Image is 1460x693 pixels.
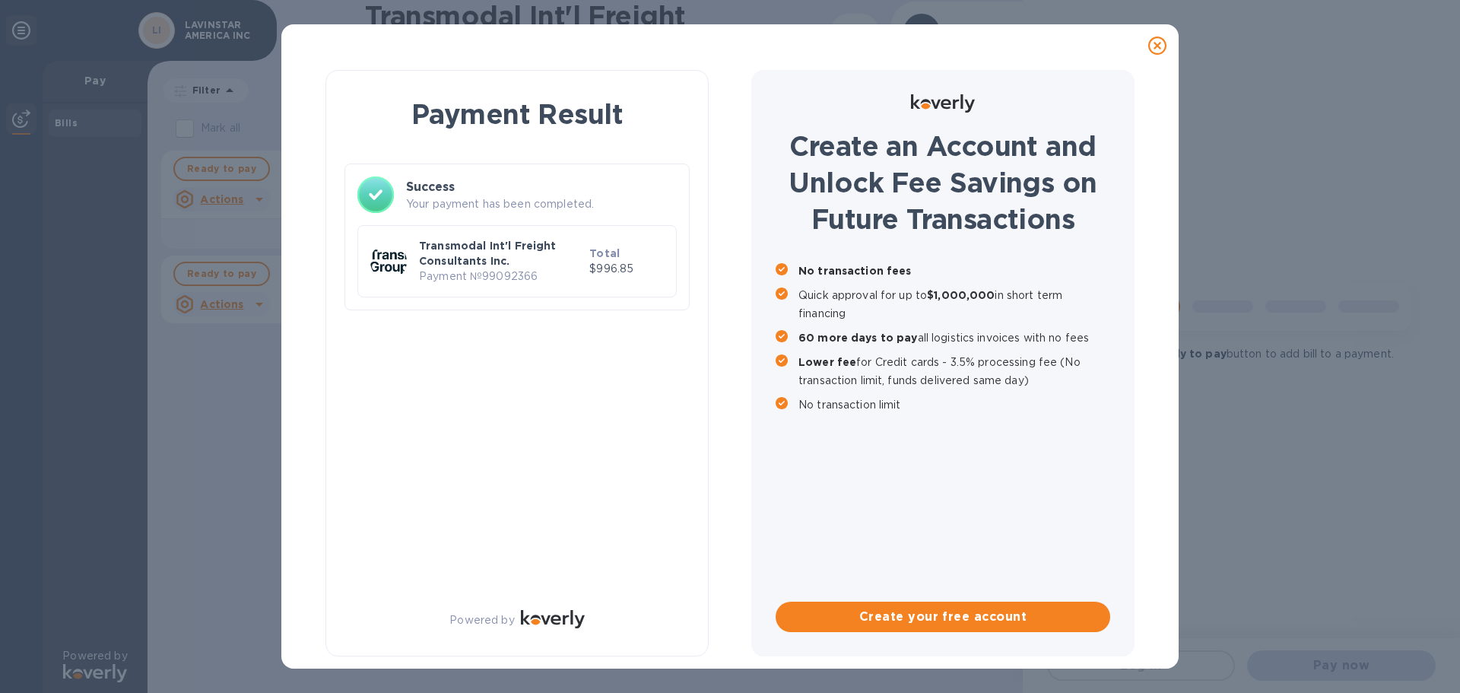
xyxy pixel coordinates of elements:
[798,396,1110,414] p: No transaction limit
[788,608,1098,626] span: Create your free account
[911,94,975,113] img: Logo
[521,610,585,628] img: Logo
[449,612,514,628] p: Powered by
[589,247,620,259] b: Total
[351,95,684,133] h1: Payment Result
[406,196,677,212] p: Your payment has been completed.
[798,353,1110,389] p: for Credit cards - 3.5% processing fee (No transaction limit, funds delivered same day)
[798,265,912,277] b: No transaction fees
[798,356,856,368] b: Lower fee
[419,238,583,269] p: Transmodal Int'l Freight Consultants Inc.
[927,289,995,301] b: $1,000,000
[776,128,1110,237] h1: Create an Account and Unlock Fee Savings on Future Transactions
[776,602,1110,632] button: Create your free account
[798,332,918,344] b: 60 more days to pay
[419,269,583,285] p: Payment № 99092366
[589,261,664,277] p: $996.85
[798,329,1110,347] p: all logistics invoices with no fees
[798,286,1110,323] p: Quick approval for up to in short term financing
[406,178,677,196] h3: Success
